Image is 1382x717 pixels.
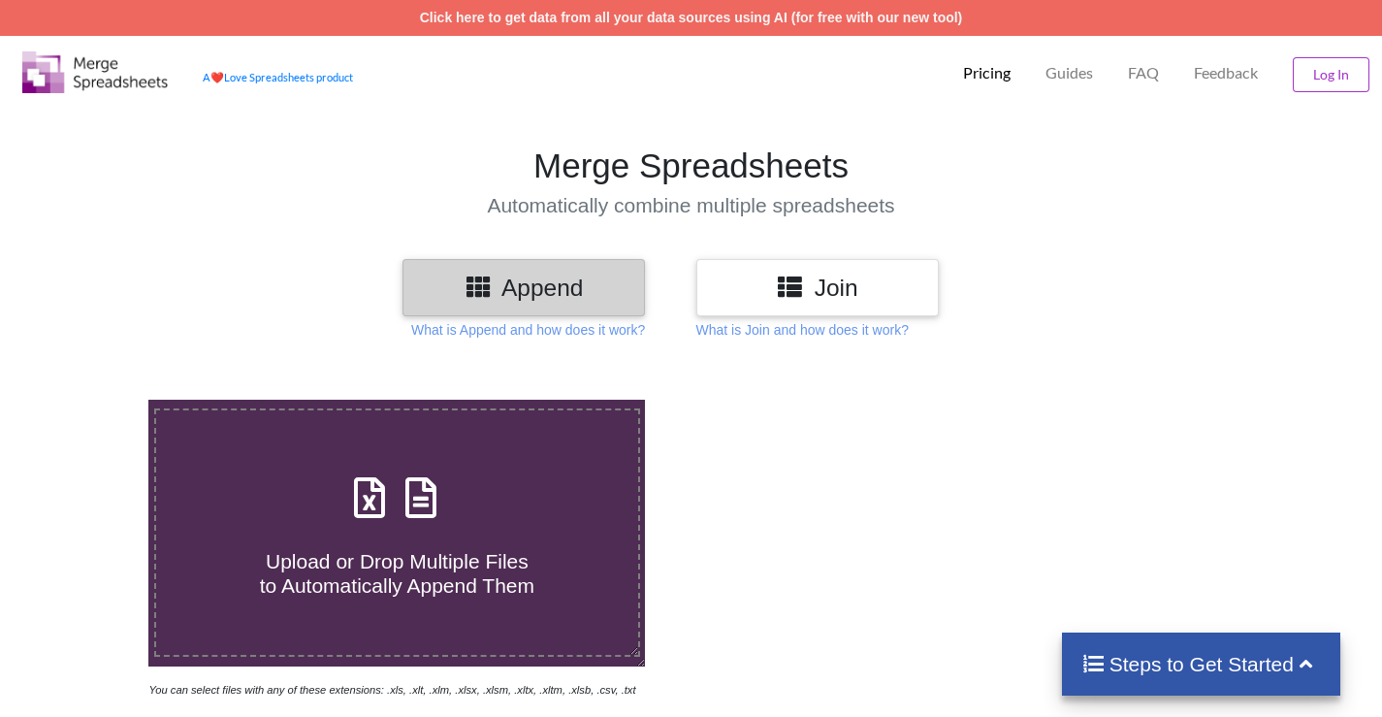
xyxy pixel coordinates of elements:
[22,51,168,93] img: Logo.png
[1045,63,1093,83] p: Guides
[1194,65,1258,81] span: Feedback
[963,63,1011,83] p: Pricing
[1293,57,1369,92] button: Log In
[148,684,635,696] i: You can select files with any of these extensions: .xls, .xlt, .xlm, .xlsx, .xlsm, .xltx, .xltm, ...
[203,71,353,83] a: AheartLove Spreadsheets product
[411,320,645,340] p: What is Append and how does it work?
[711,274,924,302] h3: Join
[1128,63,1159,83] p: FAQ
[696,320,909,340] p: What is Join and how does it work?
[1081,652,1321,676] h4: Steps to Get Started
[260,550,534,597] span: Upload or Drop Multiple Files to Automatically Append Them
[210,71,224,83] span: heart
[420,10,963,25] a: Click here to get data from all your data sources using AI (for free with our new tool)
[417,274,630,302] h3: Append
